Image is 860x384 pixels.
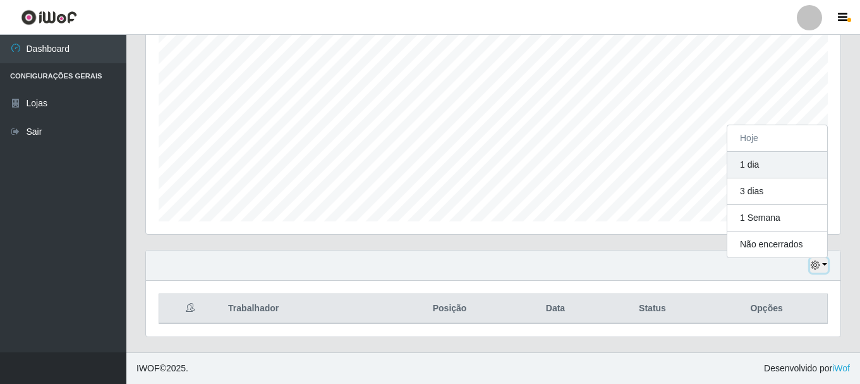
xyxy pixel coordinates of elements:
th: Status [599,294,706,324]
span: Desenvolvido por [764,362,850,375]
span: © 2025 . [136,362,188,375]
img: CoreUI Logo [21,9,77,25]
button: 1 Semana [727,205,827,232]
span: IWOF [136,363,160,373]
button: 1 dia [727,152,827,178]
th: Posição [387,294,512,324]
button: 3 dias [727,178,827,205]
th: Trabalhador [221,294,387,324]
button: Não encerrados [727,232,827,257]
a: iWof [832,363,850,373]
button: Hoje [727,125,827,152]
th: Opções [706,294,827,324]
th: Data [512,294,599,324]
